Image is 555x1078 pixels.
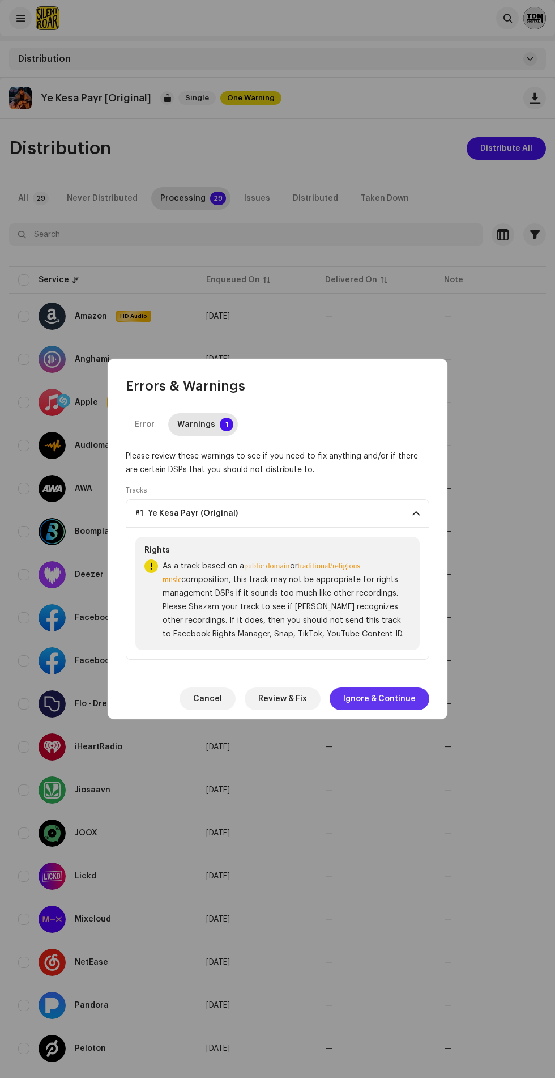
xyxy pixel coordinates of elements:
div: Rights [144,546,411,555]
label: Tracks [126,486,147,495]
span: Errors & Warnings [126,377,245,395]
div: Warnings [177,413,215,436]
button: Ignore & Continue [330,687,429,710]
div: Error [135,413,155,436]
button: Review & Fix [245,687,321,710]
p-accordion-content: #1 Ye Kesa Payr (Original) [126,528,429,660]
span: As a track based on a or composition, this track may not be appropriate for rights management DSP... [163,559,411,641]
p-accordion-header: #1 Ye Kesa Payr (Original) [126,499,429,528]
b: public domain [244,562,290,570]
span: Cancel [193,687,222,710]
p-badge: 1 [220,418,233,431]
button: Cancel [180,687,236,710]
span: #1 Ye Kesa Payr (Original) [135,509,238,518]
span: Review & Fix [258,687,307,710]
span: Ignore & Continue [343,687,416,710]
div: Please review these warnings to see if you need to fix anything and/or if there are certain DSPs ... [126,449,429,477]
